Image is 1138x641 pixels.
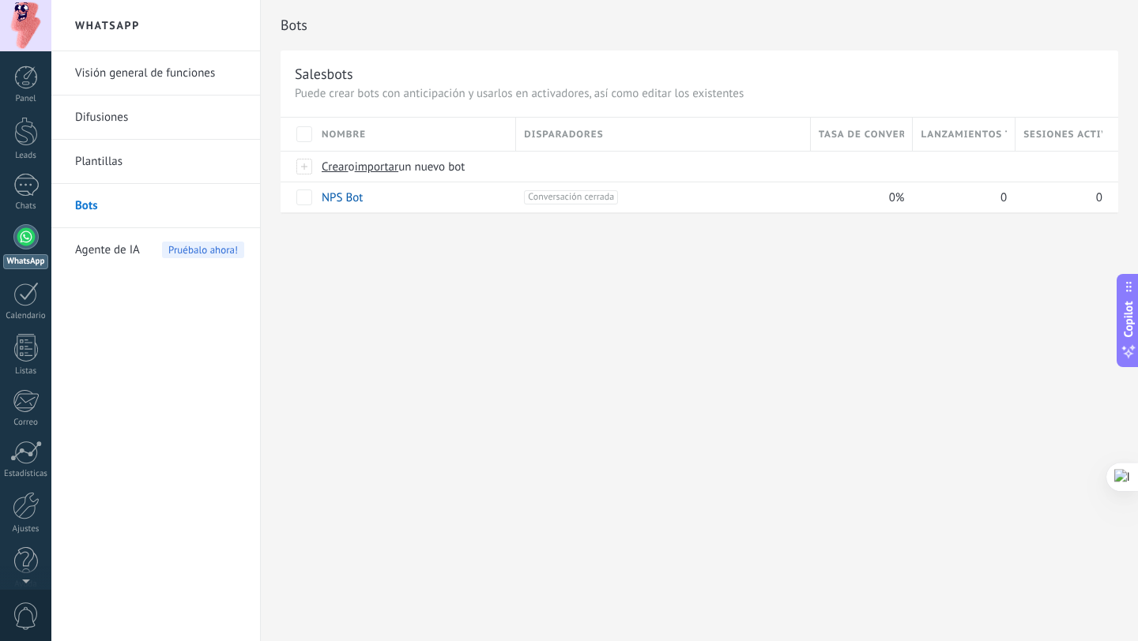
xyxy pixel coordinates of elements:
div: Chats [3,201,49,212]
span: Sesiones activas [1023,127,1102,142]
span: Crear [322,159,349,174]
a: Agente de IAPruébalo ahora! [75,228,244,272]
div: Correo [3,418,49,428]
span: Tasa de conversión [819,127,905,142]
span: Disparadores [524,127,603,142]
span: un nuevo bot [398,159,465,174]
span: Pruébalo ahora! [162,242,244,258]
span: importar [355,159,399,174]
div: Calendario [3,311,49,321]
div: 0 [1016,182,1102,212]
li: Plantillas [51,140,260,184]
li: Visión general de funciones [51,51,260,96]
a: Bots [75,184,244,228]
span: Copilot [1121,302,1136,338]
span: Lanzamientos totales [921,127,1007,142]
div: Leads [3,151,49,161]
div: Panel [3,94,49,104]
li: Bots [51,184,260,228]
a: Difusiones [75,96,244,140]
a: NPS Bot [322,190,363,205]
div: Salesbots [295,65,353,83]
h2: Bots [281,9,1118,41]
span: 0% [889,190,905,205]
div: 0% [811,182,906,212]
div: WhatsApp [3,254,48,269]
li: Difusiones [51,96,260,140]
div: Listas [3,366,49,377]
div: Bots [1016,152,1102,182]
a: Visión general de funciones [75,51,244,96]
div: Ajustes [3,524,49,534]
span: 0 [1000,190,1007,205]
div: Estadísticas [3,469,49,479]
span: Conversación cerrada [524,190,618,204]
div: Bots [913,152,1008,182]
p: Puede crear bots con anticipación y usarlos en activadores, así como editar los existentes [295,86,1104,101]
a: Plantillas [75,140,244,184]
span: Nombre [322,127,366,142]
div: 0 [913,182,1008,212]
li: Agente de IA [51,228,260,272]
span: 0 [1096,190,1102,205]
span: Agente de IA [75,228,140,272]
span: o [349,159,355,174]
